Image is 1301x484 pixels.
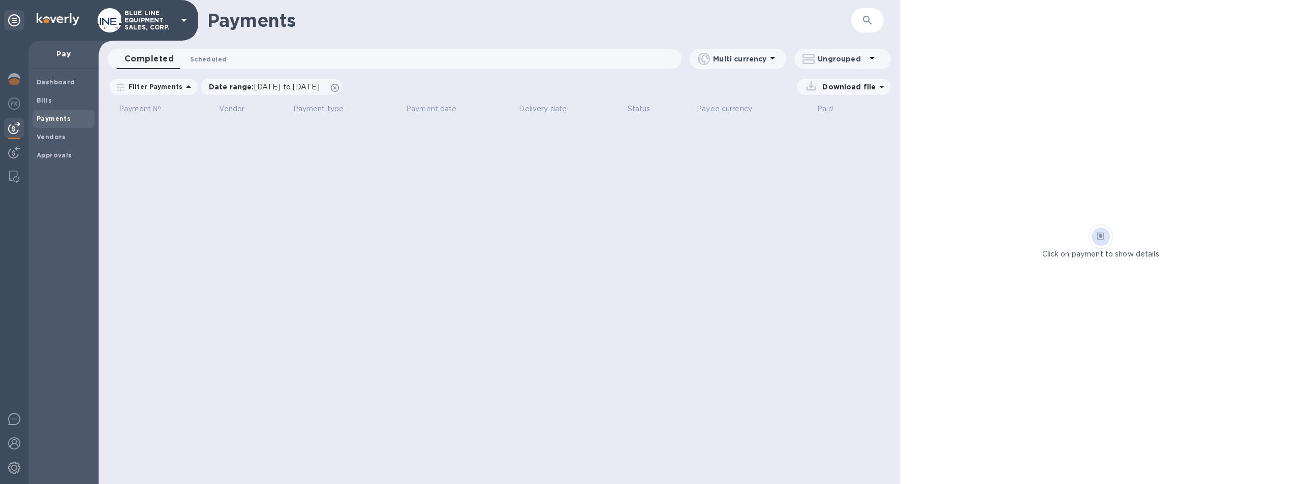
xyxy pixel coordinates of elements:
[37,115,71,122] b: Payments
[293,104,357,114] span: Payment type
[207,10,851,31] h1: Payments
[697,104,752,114] p: Payee currency
[119,104,174,114] span: Payment №
[1042,249,1159,260] p: Click on payment to show details
[817,104,833,114] p: Paid
[4,10,24,30] div: Unpin categories
[219,104,258,114] span: Vendor
[37,96,52,104] b: Bills
[37,49,90,59] p: Pay
[37,151,72,159] b: Approvals
[406,104,457,114] p: Payment date
[119,104,161,114] p: Payment №
[37,133,66,141] b: Vendors
[37,78,75,86] b: Dashboard
[713,54,766,64] p: Multi currency
[818,82,876,92] p: Download file
[125,10,175,31] p: BLUE LINE EQUIPMENT SALES, CORP.
[254,83,320,91] span: [DATE] to [DATE]
[406,104,470,114] span: Payment date
[209,82,325,92] p: Date range :
[125,82,182,91] p: Filter Payments
[8,98,20,110] img: Foreign exchange
[190,54,227,64] span: Scheduled
[125,52,174,66] span: Completed
[628,104,664,114] span: Status
[818,54,866,64] p: Ungrouped
[219,104,245,114] p: Vendor
[519,104,567,114] p: Delivery date
[293,104,344,114] p: Payment type
[817,104,846,114] span: Paid
[697,104,765,114] span: Payee currency
[201,79,342,95] div: Date range:[DATE] to [DATE]
[519,104,580,114] span: Delivery date
[628,104,650,114] p: Status
[37,13,79,25] img: Logo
